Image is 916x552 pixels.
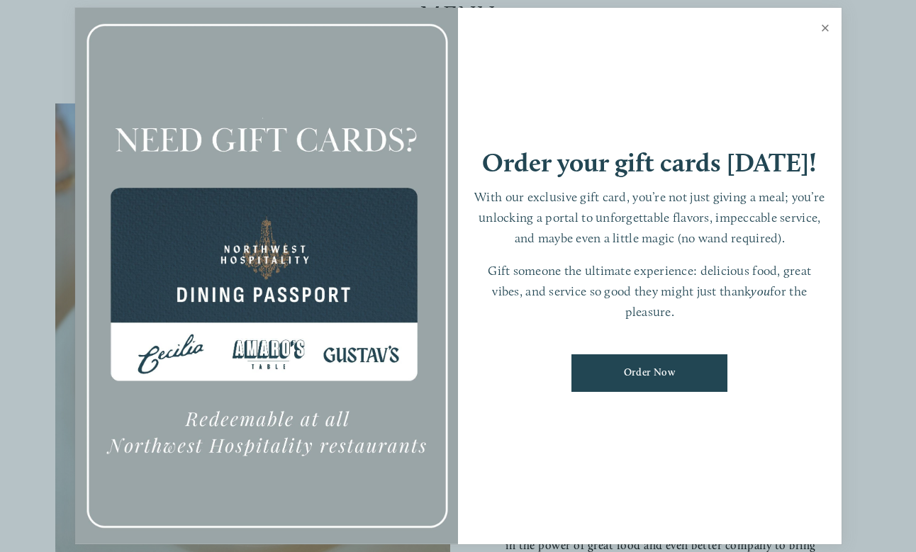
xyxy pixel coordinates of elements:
[472,187,827,248] p: With our exclusive gift card, you’re not just giving a meal; you’re unlocking a portal to unforge...
[482,150,817,176] h1: Order your gift cards [DATE]!
[812,10,839,50] a: Close
[571,354,727,392] a: Order Now
[751,283,770,298] em: you
[472,261,827,322] p: Gift someone the ultimate experience: delicious food, great vibes, and service so good they might...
